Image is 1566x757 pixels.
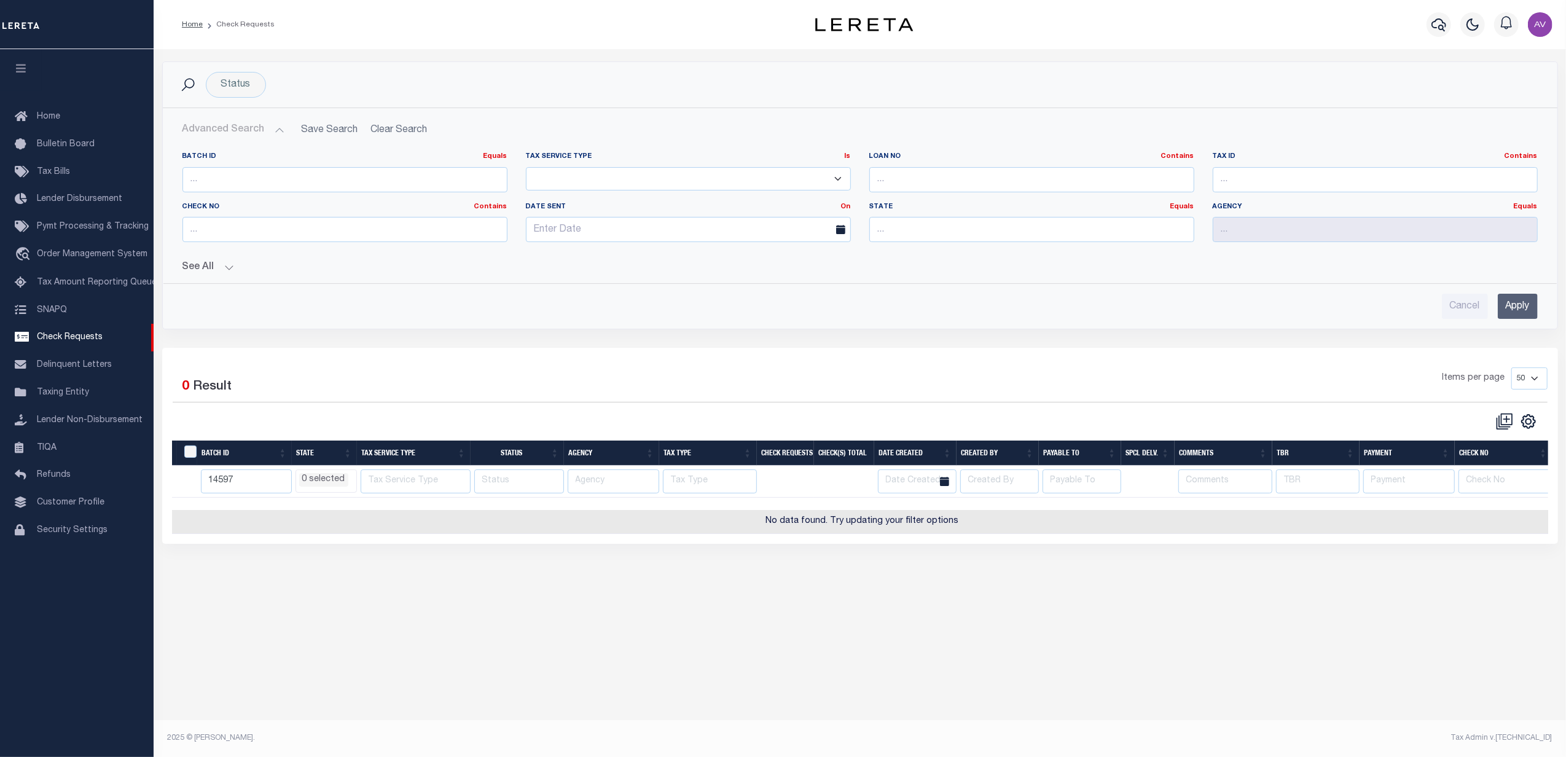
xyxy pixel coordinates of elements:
input: ... [869,217,1194,242]
span: Customer Profile [37,498,104,507]
button: Advanced Search [182,118,284,142]
button: See All [182,262,1538,273]
input: Comments [1178,469,1272,493]
input: Tax Service Type [361,469,471,493]
th: Date Created: activate to sort column ascending [874,441,957,466]
input: ... [1213,217,1538,242]
span: Home [37,112,60,121]
th: Check No: activate to sort column ascending [1455,441,1552,466]
input: TBR [1276,469,1360,493]
span: Items per page [1443,372,1505,385]
input: ... [182,167,507,192]
li: 0 selected [299,473,348,487]
input: Date Created [878,469,957,493]
th: Comments: activate to sort column ascending [1175,441,1272,466]
a: Equals [1170,203,1194,210]
span: Tax Amount Reporting Queue [37,278,157,287]
span: Refunds [37,471,71,479]
th: Payable To: activate to sort column ascending [1039,441,1121,466]
a: Contains [474,203,507,210]
th: Tax Service Type: activate to sort column ascending [357,441,471,466]
span: Pymt Processing & Tracking [37,222,149,231]
label: Loan No [869,152,1194,162]
label: Tax ID [1213,152,1538,162]
li: Check Requests [203,19,275,30]
label: Tax Service Type [526,152,851,162]
div: Status [206,72,266,98]
th: Spcl Delv.: activate to sort column ascending [1121,441,1175,466]
td: No data found. Try updating your filter options [172,510,1552,534]
label: Agency [1213,202,1538,213]
input: ... [869,167,1194,192]
a: Is [845,153,851,160]
th: Agency: activate to sort column ascending [564,441,659,466]
input: Apply [1498,294,1538,319]
i: travel_explore [15,247,34,263]
span: Tax Bills [37,168,70,176]
a: Contains [1161,153,1194,160]
th: TBR: activate to sort column ascending [1272,441,1360,466]
input: Check No [1458,469,1552,493]
a: Equals [1514,203,1538,210]
input: Payment [1363,469,1455,493]
input: ... [1213,167,1538,192]
a: Home [182,21,203,28]
span: Lender Disbursement [37,195,122,203]
th: Check(s) Total [814,441,874,466]
th: Tax Type: activate to sort column ascending [659,441,757,466]
span: 0 [182,380,190,393]
a: On [841,203,851,210]
input: ... [182,217,507,242]
label: Date Sent [517,202,860,213]
span: Order Management System [37,250,147,259]
span: TIQA [37,443,57,452]
span: Taxing Entity [37,388,89,397]
input: Tax Type [663,469,757,493]
span: Check Requests [37,333,103,342]
input: Cancel [1442,294,1488,319]
th: Payment: activate to sort column ascending [1360,441,1455,466]
input: Agency [568,469,659,493]
label: Batch Id [182,152,507,162]
img: logo-dark.svg [815,18,914,31]
th: State: activate to sort column ascending [292,441,357,466]
input: Enter Date [526,217,851,242]
a: Contains [1505,153,1538,160]
img: svg+xml;base64,PHN2ZyB4bWxucz0iaHR0cDovL3d3dy53My5vcmcvMjAwMC9zdmciIHBvaW50ZXItZXZlbnRzPSJub25lIi... [1528,12,1552,37]
a: Equals [484,153,507,160]
span: Lender Non-Disbursement [37,416,143,425]
span: Delinquent Letters [37,361,112,369]
input: Created By [960,469,1039,493]
span: Bulletin Board [37,140,95,149]
input: Status [474,469,564,493]
th: Created By: activate to sort column ascending [957,441,1039,466]
th: Check Requests [757,441,814,466]
label: State [869,202,1194,213]
input: Payable To [1043,469,1121,493]
span: Security Settings [37,526,108,535]
input: Batch Id [201,469,292,493]
th: Status: activate to sort column ascending [471,441,564,466]
span: SNAPQ [37,305,67,314]
label: Check No [182,202,507,213]
th: Batch Id: activate to sort column ascending [197,441,292,466]
label: Result [194,377,232,397]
